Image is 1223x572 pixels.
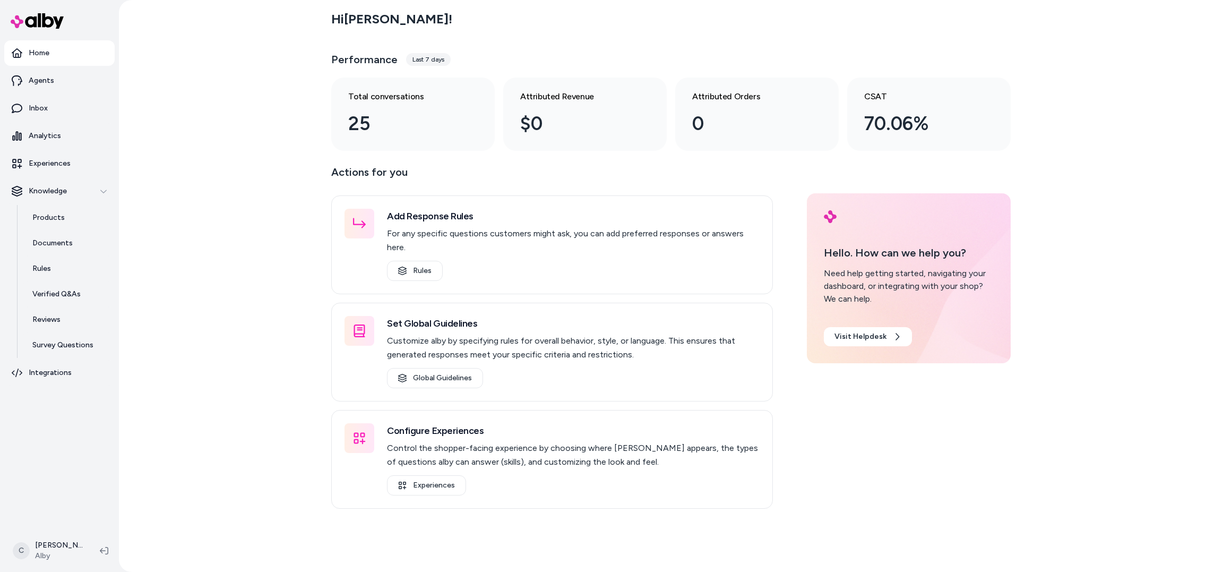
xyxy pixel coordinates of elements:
[32,289,81,300] p: Verified Q&As
[35,540,83,551] p: [PERSON_NAME]
[11,13,64,29] img: alby Logo
[4,360,115,386] a: Integrations
[4,151,115,176] a: Experiences
[675,78,839,151] a: Attributed Orders 0
[348,90,461,103] h3: Total conversations
[348,109,461,138] div: 25
[824,210,837,223] img: alby Logo
[29,158,71,169] p: Experiences
[22,281,115,307] a: Verified Q&As
[6,534,91,568] button: C[PERSON_NAME]Alby
[520,109,633,138] div: $0
[503,78,667,151] a: Attributed Revenue $0
[331,11,452,27] h2: Hi [PERSON_NAME] !
[32,340,93,351] p: Survey Questions
[387,475,466,496] a: Experiences
[4,40,115,66] a: Home
[4,96,115,121] a: Inbox
[32,314,61,325] p: Reviews
[22,230,115,256] a: Documents
[387,209,760,224] h3: Add Response Rules
[29,131,61,141] p: Analytics
[387,334,760,362] p: Customize alby by specifying rules for overall behavior, style, or language. This ensures that ge...
[331,164,773,189] p: Actions for you
[22,205,115,230] a: Products
[32,212,65,223] p: Products
[824,245,994,261] p: Hello. How can we help you?
[406,53,451,66] div: Last 7 days
[4,178,115,204] button: Knowledge
[29,103,48,114] p: Inbox
[32,263,51,274] p: Rules
[387,227,760,254] p: For any specific questions customers might ask, you can add preferred responses or answers here.
[4,123,115,149] a: Analytics
[22,256,115,281] a: Rules
[824,267,994,305] div: Need help getting started, navigating your dashboard, or integrating with your shop? We can help.
[387,423,760,438] h3: Configure Experiences
[864,109,977,138] div: 70.06%
[331,52,398,67] h3: Performance
[692,109,805,138] div: 0
[387,316,760,331] h3: Set Global Guidelines
[32,238,73,249] p: Documents
[824,327,912,346] a: Visit Helpdesk
[387,368,483,388] a: Global Guidelines
[29,368,72,378] p: Integrations
[29,186,67,197] p: Knowledge
[29,48,49,58] p: Home
[35,551,83,561] span: Alby
[331,78,495,151] a: Total conversations 25
[387,441,760,469] p: Control the shopper-facing experience by choosing where [PERSON_NAME] appears, the types of quest...
[22,307,115,332] a: Reviews
[22,332,115,358] a: Survey Questions
[847,78,1011,151] a: CSAT 70.06%
[387,261,443,281] a: Rules
[4,68,115,93] a: Agents
[692,90,805,103] h3: Attributed Orders
[13,542,30,559] span: C
[520,90,633,103] h3: Attributed Revenue
[29,75,54,86] p: Agents
[864,90,977,103] h3: CSAT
